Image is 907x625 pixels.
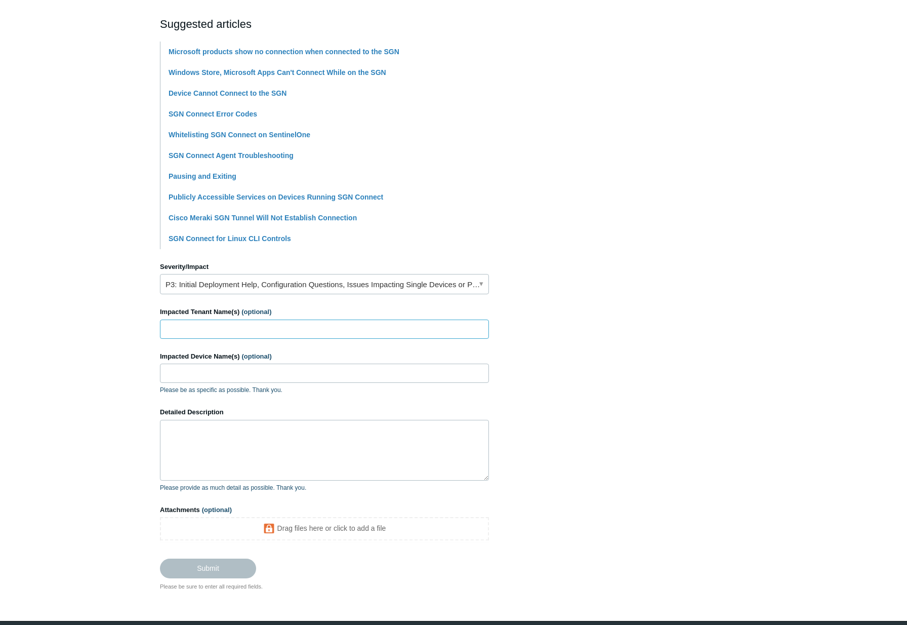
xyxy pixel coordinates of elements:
[169,110,257,118] a: SGN Connect Error Codes
[160,582,489,591] div: Please be sure to enter all required fields.
[169,214,357,222] a: Cisco Meraki SGN Tunnel Will Not Establish Connection
[160,559,256,578] input: Submit
[169,193,383,201] a: Publicly Accessible Services on Devices Running SGN Connect
[169,235,291,243] a: SGN Connect for Linux CLI Controls
[241,308,271,316] span: (optional)
[169,172,236,180] a: Pausing and Exiting
[160,274,489,294] a: P3: Initial Deployment Help, Configuration Questions, Issues Impacting Single Devices or Past Out...
[160,262,489,272] label: Severity/Impact
[160,483,489,492] p: Please provide as much detail as possible. Thank you.
[169,151,294,160] a: SGN Connect Agent Troubleshooting
[160,351,489,362] label: Impacted Device Name(s)
[169,89,286,97] a: Device Cannot Connect to the SGN
[160,385,489,395] p: Please be as specific as possible. Thank you.
[169,131,310,139] a: Whitelisting SGN Connect on SentinelOne
[202,506,232,514] span: (optional)
[169,48,399,56] a: Microsoft products show no connection when connected to the SGN
[160,307,489,317] label: Impacted Tenant Name(s)
[242,353,272,360] span: (optional)
[160,505,489,515] label: Attachments
[160,16,489,32] h2: Suggested articles
[169,68,386,76] a: Windows Store, Microsoft Apps Can't Connect While on the SGN
[160,407,489,417] label: Detailed Description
